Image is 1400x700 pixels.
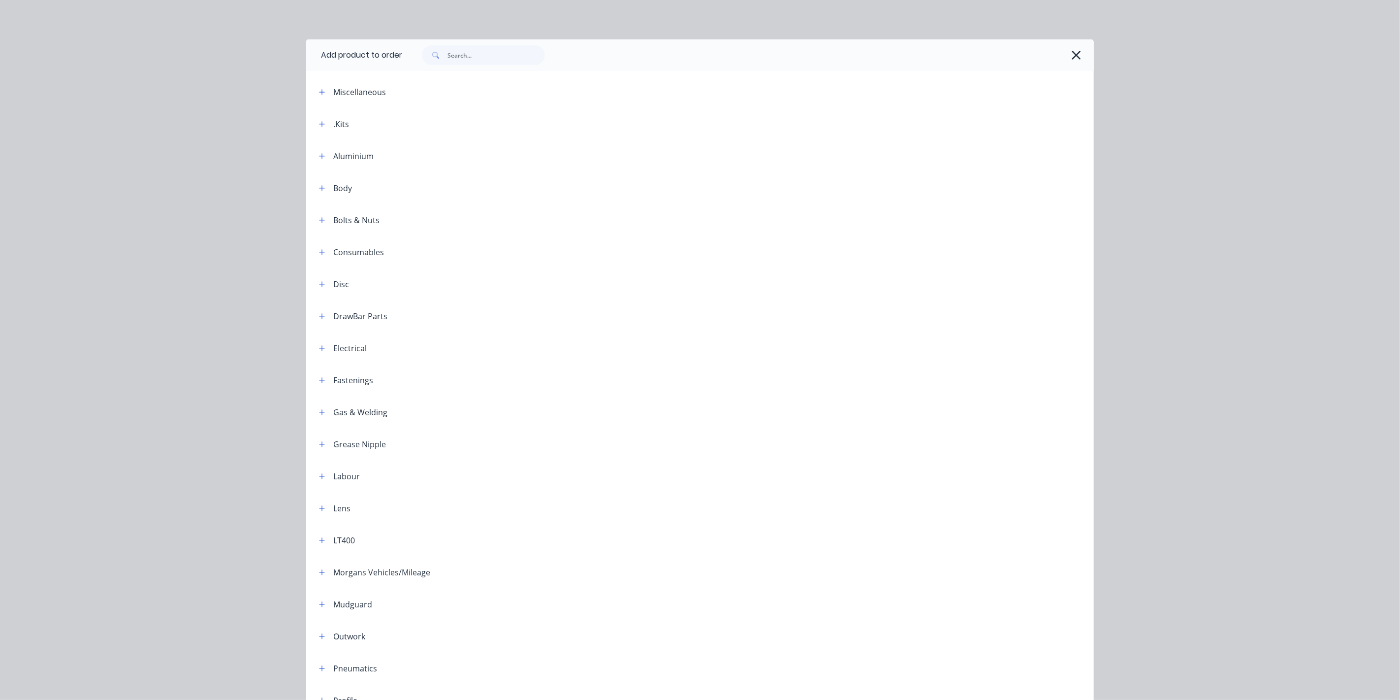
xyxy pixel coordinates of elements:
[333,502,350,514] div: Lens
[333,182,352,194] div: Body
[333,278,349,290] div: Disc
[333,534,355,546] div: LT400
[333,310,387,322] div: DrawBar Parts
[333,342,367,354] div: Electrical
[333,631,365,642] div: Outwork
[333,246,384,258] div: Consumables
[333,470,360,482] div: Labour
[306,39,402,71] div: Add product to order
[333,150,374,162] div: Aluminium
[333,438,386,450] div: Grease Nipple
[333,663,377,674] div: Pneumatics
[333,374,373,386] div: Fastenings
[333,567,430,578] div: Morgans Vehicles/Mileage
[333,599,372,610] div: Mudguard
[333,118,349,130] div: .Kits
[333,86,386,98] div: Miscellaneous
[447,45,545,65] input: Search...
[333,406,387,418] div: Gas & Welding
[333,214,380,226] div: Bolts & Nuts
